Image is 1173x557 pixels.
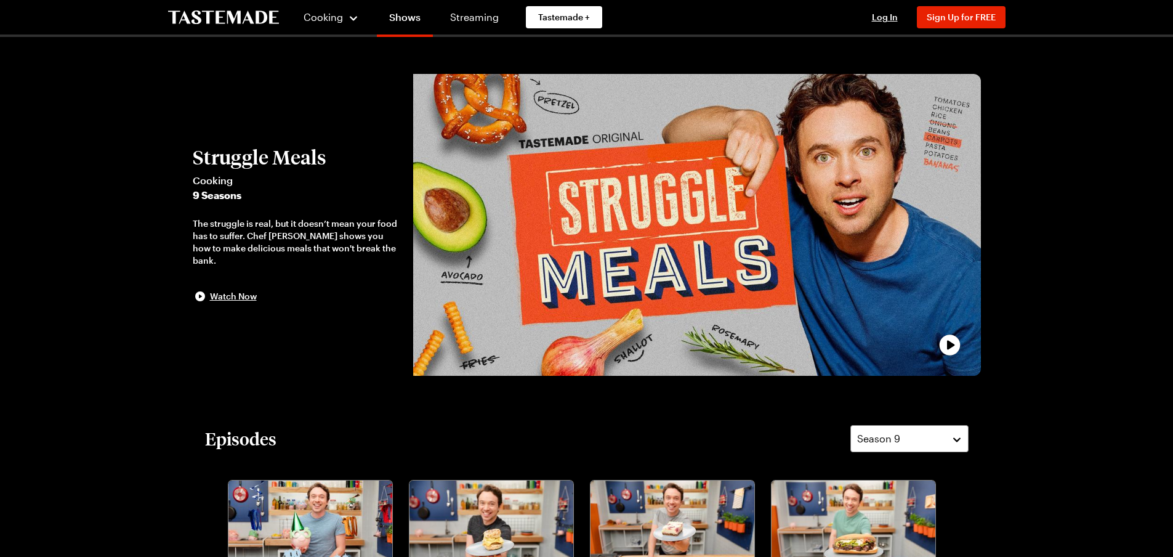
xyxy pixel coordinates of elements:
span: Cooking [193,173,401,188]
button: Log In [860,11,909,23]
span: Cooking [304,11,343,23]
button: Struggle MealsCooking9 SeasonsThe struggle is real, but it doesn’t mean your food has to suffer. ... [193,146,401,304]
h2: Struggle Meals [193,146,401,168]
img: Struggle Meals [413,74,981,376]
a: To Tastemade Home Page [168,10,279,25]
button: Sign Up for FREE [917,6,1006,28]
div: The struggle is real, but it doesn’t mean your food has to suffer. Chef [PERSON_NAME] shows you h... [193,218,401,267]
span: Tastemade + [538,11,590,23]
span: Watch Now [210,290,257,303]
button: Cooking [304,2,360,32]
span: Sign Up for FREE [927,12,996,22]
button: Season 9 [850,425,969,452]
span: Log In [872,12,898,22]
span: Season 9 [857,431,900,446]
h2: Episodes [205,428,276,450]
a: Shows [377,2,433,37]
span: 9 Seasons [193,188,401,203]
button: play trailer [413,74,981,376]
a: Tastemade + [526,6,602,28]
